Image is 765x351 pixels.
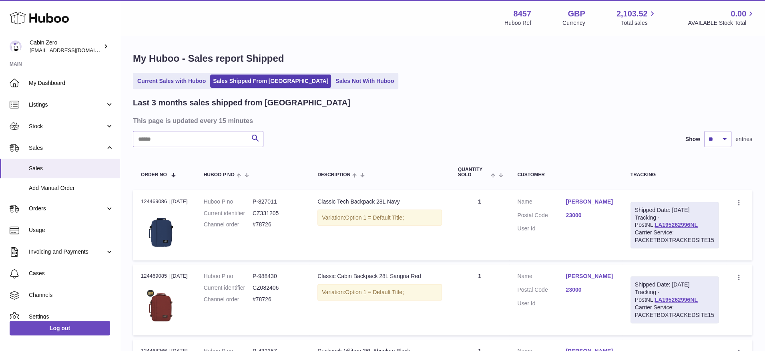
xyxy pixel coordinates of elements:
[317,284,442,301] div: Variation:
[517,198,566,208] dt: Name
[635,281,714,288] div: Shipped Date: [DATE]
[29,248,105,256] span: Invoicing and Payments
[29,226,114,234] span: Usage
[204,210,253,217] dt: Current identifier
[10,40,22,52] img: huboo@cabinzero.com
[141,208,181,248] img: CZ331205-CLASSIC-TECH28L-NAVY-2.jpg
[253,210,301,217] dd: CZ331205
[204,198,253,206] dt: Huboo P no
[29,205,105,212] span: Orders
[29,123,105,130] span: Stock
[29,165,114,172] span: Sales
[317,198,442,206] div: Classic Tech Backpack 28L Navy
[204,172,235,178] span: Huboo P no
[333,75,397,88] a: Sales Not With Huboo
[253,221,301,228] dd: #78726
[204,272,253,280] dt: Huboo P no
[566,198,614,206] a: [PERSON_NAME]
[141,198,188,205] div: 124469086 | [DATE]
[29,313,114,321] span: Settings
[517,172,614,178] div: Customer
[253,198,301,206] dd: P-827011
[450,264,509,335] td: 1
[29,79,114,87] span: My Dashboard
[621,19,657,27] span: Total sales
[566,286,614,294] a: 23000
[655,297,697,303] a: LA195262996NL
[517,225,566,232] dt: User Id
[513,8,531,19] strong: 8457
[253,272,301,280] dd: P-988430
[566,272,614,280] a: [PERSON_NAME]
[616,8,657,27] a: 2,103.52 Total sales
[253,296,301,303] dd: #78726
[635,229,714,244] div: Carrier Service: PACKETBOXTRACKEDSITE15
[688,8,755,27] a: 0.00 AVAILABLE Stock Total
[29,184,114,192] span: Add Manual Order
[685,135,700,143] label: Show
[141,272,188,280] div: 124469085 | [DATE]
[133,116,750,125] h3: This page is updated every 15 minutes
[635,304,714,319] div: Carrier Service: PACKETBOXTRACKEDSITE15
[30,39,102,54] div: Cabin Zero
[450,190,509,260] td: 1
[655,222,697,228] a: LA195262996NL
[458,167,489,178] span: Quantity Sold
[504,19,531,27] div: Huboo Ref
[630,276,719,323] div: Tracking - PostNL:
[688,19,755,27] span: AVAILABLE Stock Total
[616,8,648,19] span: 2,103.52
[562,19,585,27] div: Currency
[29,101,105,109] span: Listings
[29,291,114,299] span: Channels
[29,270,114,277] span: Cases
[133,97,350,108] h2: Last 3 months sales shipped from [GEOGRAPHIC_DATA]
[635,206,714,214] div: Shipped Date: [DATE]
[517,286,566,296] dt: Postal Code
[630,172,719,178] div: Tracking
[517,272,566,282] dt: Name
[517,212,566,221] dt: Postal Code
[210,75,331,88] a: Sales Shipped From [GEOGRAPHIC_DATA]
[345,214,404,221] span: Option 1 = Default Title;
[10,321,110,335] a: Log out
[731,8,746,19] span: 0.00
[204,221,253,228] dt: Channel order
[735,135,752,143] span: entries
[133,52,752,65] h1: My Huboo - Sales report Shipped
[141,172,167,178] span: Order No
[253,284,301,292] dd: CZ082406
[630,202,719,248] div: Tracking - PostNL:
[29,144,105,152] span: Sales
[517,300,566,307] dt: User Id
[566,212,614,219] a: 23000
[317,172,350,178] span: Description
[204,284,253,292] dt: Current identifier
[141,282,181,323] img: CLASSIC28L-Sangria-red-FRONT_f92d8324-ad71-494c-94ad-1356deedd4c9.jpg
[135,75,209,88] a: Current Sales with Huboo
[204,296,253,303] dt: Channel order
[568,8,585,19] strong: GBP
[345,289,404,295] span: Option 1 = Default Title;
[30,47,118,53] span: [EMAIL_ADDRESS][DOMAIN_NAME]
[317,272,442,280] div: Classic Cabin Backpack 28L Sangria Red
[317,210,442,226] div: Variation:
